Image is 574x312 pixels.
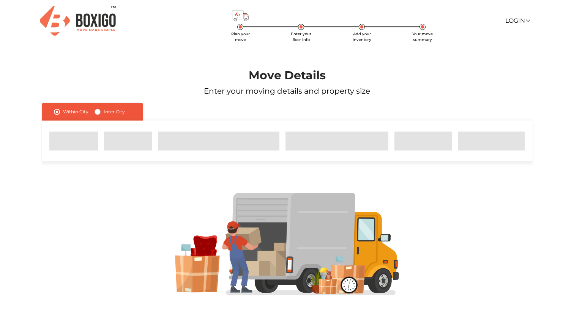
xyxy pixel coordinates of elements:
span: Add your inventory [353,31,371,42]
label: Within City [63,107,88,116]
h1: Move Details [23,69,551,82]
span: Enter your floor info [291,31,311,42]
label: Inter City [104,107,125,116]
a: Login [505,17,530,24]
span: Your move summary [412,31,433,42]
img: Boxigo [40,6,116,36]
span: Plan your move [231,31,250,42]
p: Enter your moving details and property size [23,85,551,97]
